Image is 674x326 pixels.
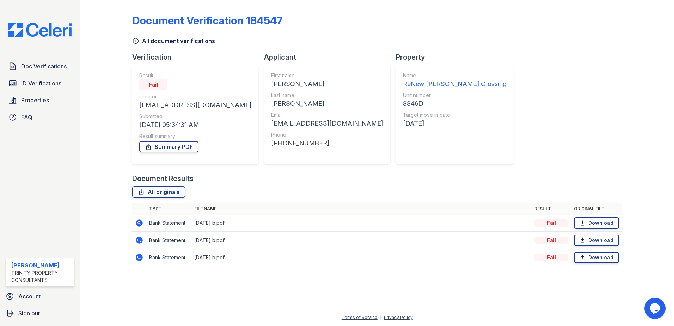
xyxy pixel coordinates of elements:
div: [EMAIL_ADDRESS][DOMAIN_NAME] [271,119,383,128]
a: Name ReNew [PERSON_NAME] Crossing [403,72,507,89]
div: Verification [132,52,264,62]
td: Bank Statement [146,215,191,232]
div: Fail [534,237,568,244]
div: [DATE] 05:34:31 AM [139,120,251,130]
span: FAQ [21,113,32,121]
div: Result [139,72,251,79]
a: ID Verifications [6,76,74,90]
iframe: chat widget [644,298,667,319]
td: [DATE] b.pdf [191,215,532,232]
th: Type [146,203,191,215]
div: Fail [139,79,167,90]
a: Download [574,252,619,263]
div: 8846D [403,99,507,109]
div: [EMAIL_ADDRESS][DOMAIN_NAME] [139,100,251,110]
div: [PERSON_NAME] [11,261,72,270]
div: Property [396,52,519,62]
div: Email [271,111,383,119]
td: Bank Statement [146,232,191,249]
a: All document verifications [132,37,215,45]
div: Unit number [403,92,507,99]
a: Account [3,289,77,303]
a: Summary PDF [139,141,198,152]
div: First name [271,72,383,79]
div: Result summary [139,133,251,140]
a: Doc Verifications [6,59,74,73]
div: [PHONE_NUMBER] [271,138,383,148]
div: Document Results [132,174,194,183]
div: Phone [271,131,383,138]
th: Result [532,203,571,215]
a: FAQ [6,110,74,124]
a: Download [574,235,619,246]
div: ReNew [PERSON_NAME] Crossing [403,79,507,89]
span: ID Verifications [21,79,61,87]
th: File name [191,203,532,215]
td: [DATE] b.pdf [191,249,532,266]
span: Doc Verifications [21,62,67,71]
div: Last name [271,92,383,99]
a: Terms of Service [342,315,378,320]
div: [PERSON_NAME] [271,79,383,89]
span: Sign out [18,309,40,318]
div: Name [403,72,507,79]
a: Download [574,217,619,229]
a: All originals [132,186,185,198]
div: [PERSON_NAME] [271,99,383,109]
span: Properties [21,96,49,104]
div: Fail [534,254,568,261]
a: Privacy Policy [384,315,413,320]
td: [DATE] b.pdf [191,232,532,249]
img: CE_Logo_Blue-a8612792a0a2168367f1c8372b55b34899dd931a85d93a1a3d3e32e68fde9ad4.png [3,23,77,37]
div: Trinity Property Consultants [11,270,72,284]
td: Bank Statement [146,249,191,266]
div: Submitted [139,113,251,120]
a: Properties [6,93,74,107]
div: Target move in date [403,111,507,119]
span: Account [18,292,41,301]
div: | [380,315,381,320]
div: Applicant [264,52,396,62]
div: Fail [534,219,568,227]
div: Creator [139,93,251,100]
a: Sign out [3,306,77,320]
div: Document Verification 184547 [132,14,283,27]
th: Original file [571,203,622,215]
div: [DATE] [403,119,507,128]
